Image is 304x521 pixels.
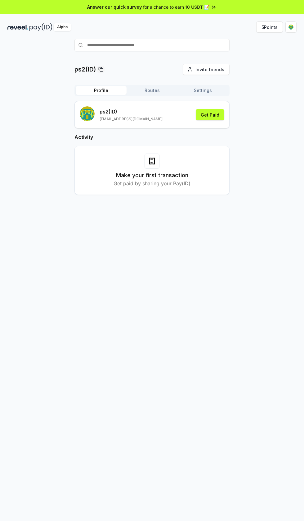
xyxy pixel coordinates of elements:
p: ps2(ID) [74,65,96,74]
div: Alpha [54,23,71,31]
p: [EMAIL_ADDRESS][DOMAIN_NAME] [100,117,163,122]
span: for a chance to earn 10 USDT 📝 [143,4,209,10]
button: Profile [76,86,127,95]
span: Answer our quick survey [87,4,142,10]
img: pay_id [29,23,52,31]
span: Invite friends [195,66,224,73]
p: Get paid by sharing your Pay(ID) [114,180,190,187]
h3: Make your first transaction [116,171,188,180]
p: ps2 (ID) [100,108,163,115]
h2: Activity [74,133,230,141]
button: Invite friends [183,64,230,75]
img: reveel_dark [7,23,28,31]
button: Settings [177,86,228,95]
button: Routes [127,86,177,95]
button: 5Points [256,21,283,33]
button: Get Paid [196,109,224,120]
